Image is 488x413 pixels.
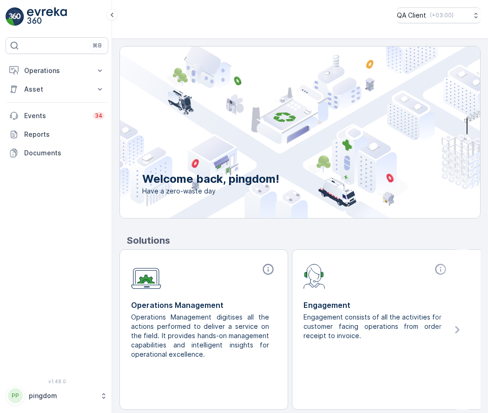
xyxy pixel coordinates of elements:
p: Engagement consists of all the activities for customer facing operations from order receipt to in... [303,313,442,340]
div: PP [8,388,23,403]
button: PPpingdom [6,386,108,406]
a: Reports [6,125,108,144]
img: logo_light-DOdMpM7g.png [27,7,67,26]
p: Welcome back, pingdom! [142,172,279,187]
button: QA Client(+03:00) [397,7,481,23]
p: ( +03:00 ) [430,12,454,19]
p: pingdom [29,391,95,400]
p: Asset [24,85,90,94]
p: Solutions [127,233,481,247]
span: v 1.48.0 [6,379,108,384]
p: Operations Management digitises all the actions performed to deliver a service on the field. It p... [131,313,269,359]
p: QA Client [397,11,426,20]
p: Events [24,111,87,120]
button: Asset [6,80,108,99]
p: 34 [95,112,103,120]
p: ⌘B [92,42,102,49]
a: Events34 [6,107,108,125]
button: Operations [6,61,108,80]
a: Documents [6,144,108,162]
img: module-icon [131,263,161,289]
p: Operations [24,66,90,75]
p: Documents [24,148,105,158]
img: city illustration [78,47,480,218]
img: logo [6,7,24,26]
img: module-icon [303,263,325,289]
p: Reports [24,130,105,139]
p: Engagement [303,300,449,311]
span: Have a zero-waste day [142,187,279,196]
p: Operations Management [131,300,277,311]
